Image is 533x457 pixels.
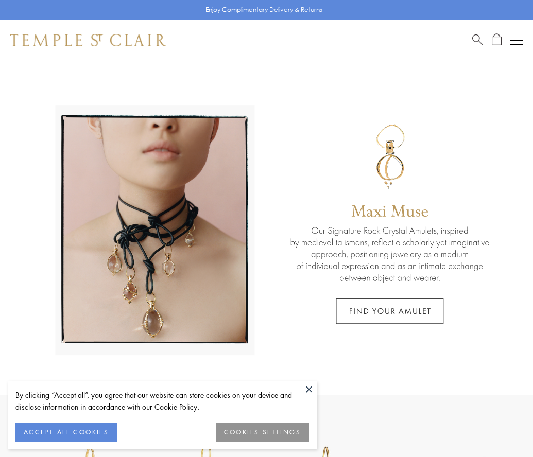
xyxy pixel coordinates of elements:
button: COOKIES SETTINGS [216,423,309,442]
p: Enjoy Complimentary Delivery & Returns [205,5,322,15]
div: By clicking “Accept all”, you agree that our website can store cookies on your device and disclos... [15,389,309,413]
a: Open Shopping Bag [492,33,502,46]
img: Temple St. Clair [10,34,166,46]
button: ACCEPT ALL COOKIES [15,423,117,442]
button: Open navigation [510,34,523,46]
a: Search [472,33,483,46]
